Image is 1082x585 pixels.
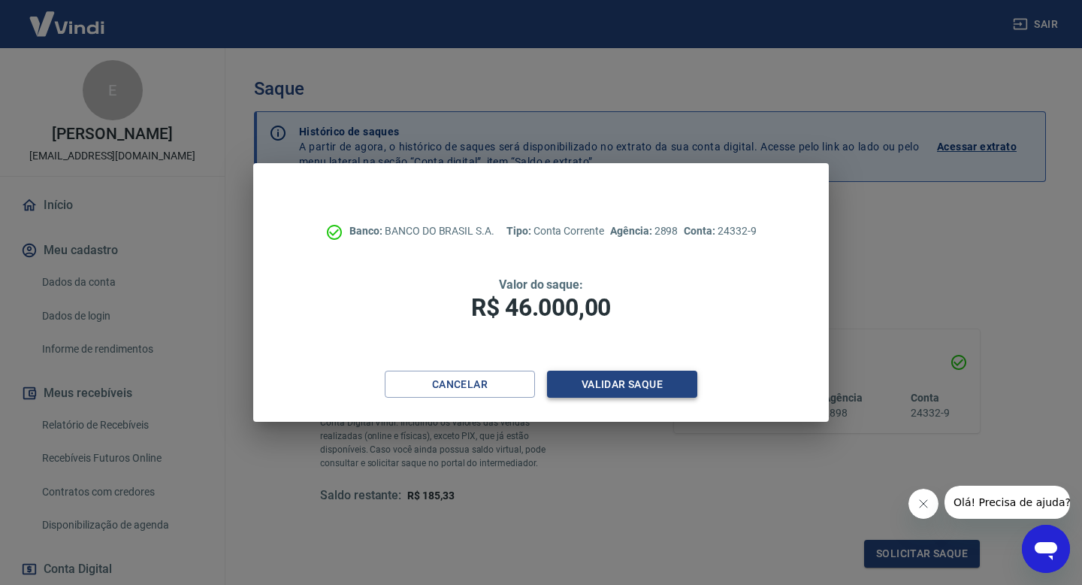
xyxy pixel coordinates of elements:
p: Conta Corrente [506,223,604,239]
span: Agência: [610,225,654,237]
p: 24332-9 [684,223,756,239]
iframe: Close message [908,489,938,519]
p: 2898 [610,223,678,239]
span: Banco: [349,225,385,237]
p: BANCO DO BRASIL S.A. [349,223,494,239]
span: R$ 46.000,00 [471,293,611,322]
span: Valor do saque: [499,277,583,292]
iframe: Message from company [944,486,1070,519]
iframe: Button to launch messaging window [1022,525,1070,573]
span: Tipo: [506,225,533,237]
span: Conta: [684,225,718,237]
span: Olá! Precisa de ajuda? [9,11,126,23]
button: Validar saque [547,371,697,399]
button: Cancelar [385,371,535,399]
